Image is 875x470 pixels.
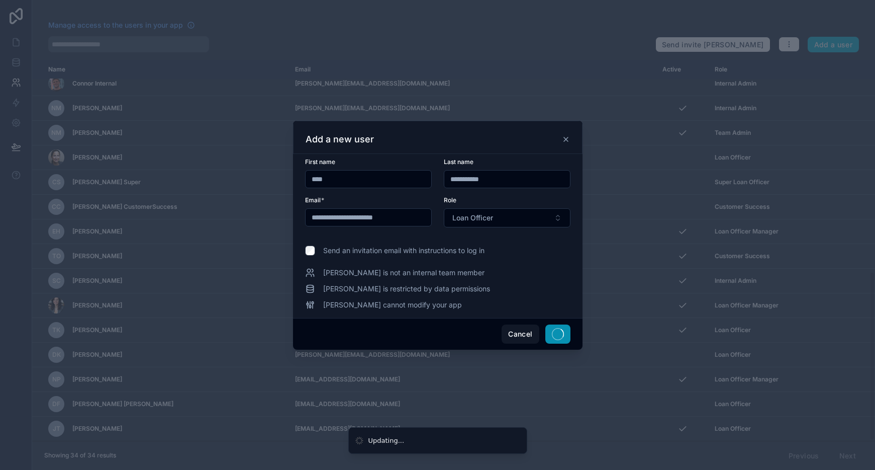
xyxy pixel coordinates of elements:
[305,158,335,166] span: First name
[305,196,321,204] span: Email
[444,196,456,204] span: Role
[306,133,374,145] h3: Add a new user
[368,436,405,446] div: Updating...
[323,246,484,256] span: Send an invitation email with instructions to log in
[502,325,539,344] button: Cancel
[323,284,490,294] span: [PERSON_NAME] is restricted by data permissions
[323,300,462,310] span: [PERSON_NAME] cannot modify your app
[323,268,484,278] span: [PERSON_NAME] is not an internal team member
[305,246,315,256] input: Send an invitation email with instructions to log in
[444,208,570,227] button: Select Button
[452,213,493,223] span: Loan Officer
[444,158,473,166] span: Last name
